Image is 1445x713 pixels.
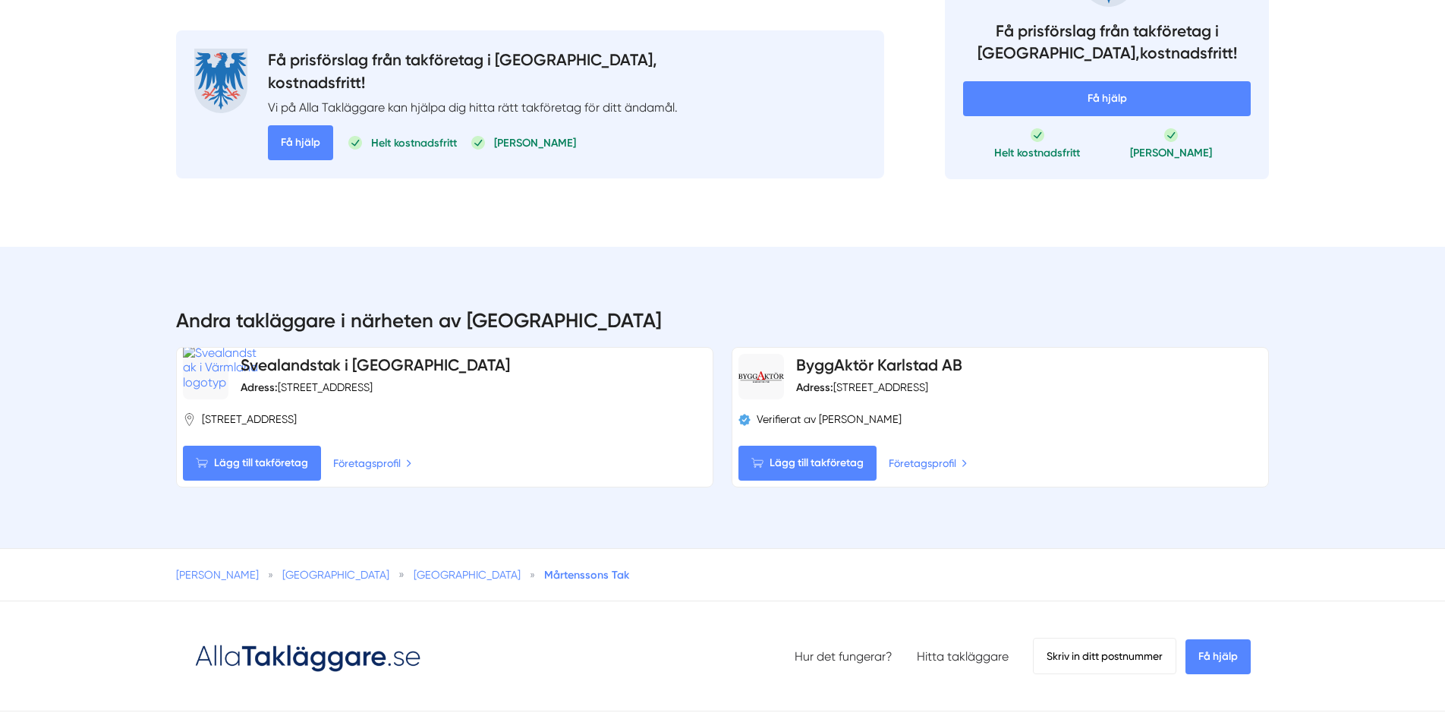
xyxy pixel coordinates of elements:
span: Få hjälp [1185,639,1251,674]
img: ByggAktör Karlstad AB logotyp [738,371,784,383]
p: [PERSON_NAME] [1130,145,1212,160]
a: Företagsprofil [889,455,968,472]
a: [PERSON_NAME] [176,569,259,581]
a: Hur det fungerar? [795,649,892,664]
span: » [268,567,273,582]
p: Vi på Alla Takläggare kan hjälpa dig hitta rätt takföretag för ditt ändamål. [268,98,678,117]
span: » [398,567,405,582]
a: Svealandstak i [GEOGRAPHIC_DATA] [241,355,510,374]
h4: Få prisförslag från takföretag i [GEOGRAPHIC_DATA], kostnadsfritt! [268,49,678,98]
span: Verifierat av [PERSON_NAME] [757,412,902,427]
strong: Adress: [796,380,833,394]
p: [PERSON_NAME] [494,135,576,150]
span: Skriv in ditt postnummer [1033,638,1176,674]
a: ByggAktör Karlstad AB [796,355,962,374]
h3: Andra takläggare i närheten av [GEOGRAPHIC_DATA] [176,308,1269,347]
span: » [530,567,535,582]
a: Mårtenssons Tak [544,568,629,582]
div: [STREET_ADDRESS] [796,380,928,395]
a: Hitta takläggare [917,649,1009,664]
p: Helt kostnadsfritt [994,145,1080,160]
div: [STREET_ADDRESS] [241,380,373,395]
a: Företagsprofil [333,455,412,472]
strong: Adress: [241,380,278,394]
img: Svealandstak i Värmland logotyp [183,345,258,409]
a: [GEOGRAPHIC_DATA] [282,569,389,581]
span: Få hjälp [268,125,333,160]
span: [STREET_ADDRESS] [202,412,297,427]
a: [GEOGRAPHIC_DATA] [414,569,521,581]
img: Logotyp Alla Takläggare [194,639,422,674]
span: Få hjälp [963,81,1251,116]
p: Helt kostnadsfritt [371,135,457,150]
: Lägg till takföretag [738,446,877,481]
svg: Pin / Karta [183,413,196,426]
h4: Få prisförslag från takföretag i [GEOGRAPHIC_DATA], kostnadsfritt! [963,19,1251,68]
: Lägg till takföretag [183,446,321,481]
nav: Breadcrumb [176,567,1269,582]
